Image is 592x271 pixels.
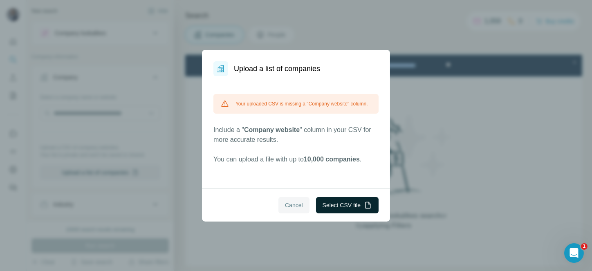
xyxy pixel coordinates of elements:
[564,243,584,263] iframe: Intercom live chat
[581,243,588,250] span: 1
[385,3,393,11] div: Close Step
[304,156,360,163] span: 10,000 companies
[234,63,320,74] h1: Upload a list of companies
[244,126,300,133] span: Company website
[141,2,254,20] div: Watch our October Product update
[278,197,309,213] button: Cancel
[213,125,379,145] p: Include a " " column in your CSV for more accurate results.
[285,201,303,209] span: Cancel
[213,94,379,114] div: Your uploaded CSV is missing a "Company website" column.
[213,155,379,164] p: You can upload a file with up to .
[316,197,379,213] button: Select CSV file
